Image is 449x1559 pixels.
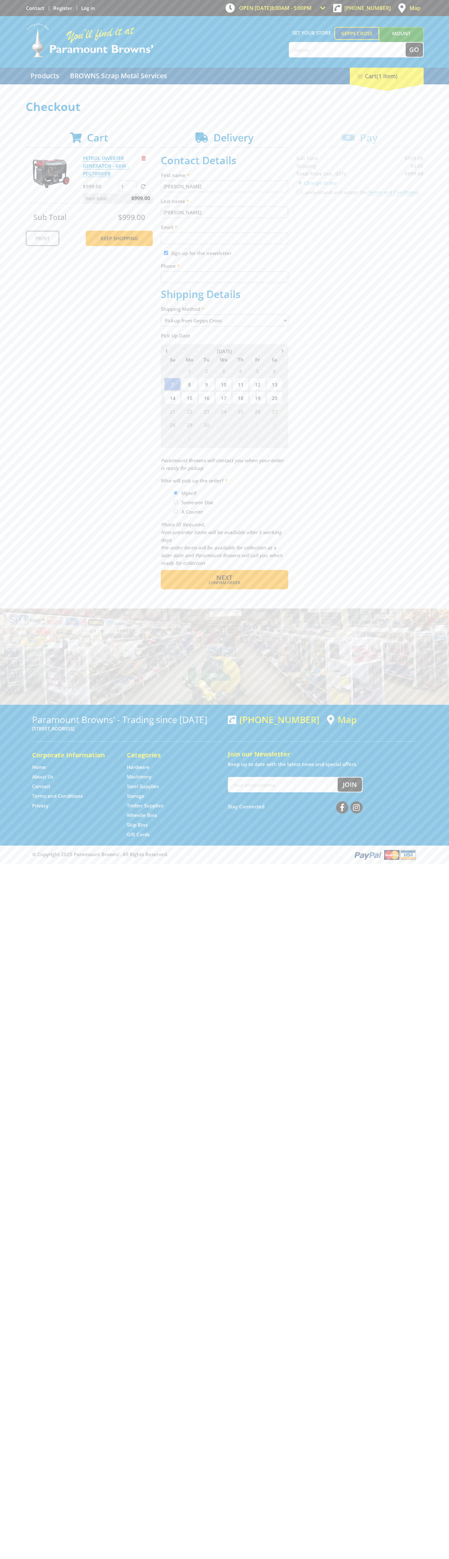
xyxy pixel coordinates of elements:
span: Sub Total [33,212,66,222]
span: 6 [181,432,198,445]
a: Mount [PERSON_NAME] [379,27,424,51]
span: [DATE] [217,348,232,354]
a: Go to the Contact page [26,5,44,11]
span: $999.00 [118,212,145,222]
span: 3 [249,418,266,431]
span: 29 [181,418,198,431]
input: Your email address [229,778,338,792]
span: 20 [266,391,283,404]
img: PETROL INVERTER GENERATOR - 6KW - PEG7000IEB [32,154,70,193]
label: Shipping Method [161,305,288,313]
span: 12 [249,378,266,391]
span: 23 [198,405,215,418]
span: 8 [215,432,232,445]
span: 4 [266,418,283,431]
a: PETROL INVERTER GENERATOR - 6KW - PEG7000IEB [83,155,129,177]
label: Myself [179,488,199,498]
button: Next Confirm order [161,570,288,589]
span: Fr [249,355,266,364]
span: 26 [249,405,266,418]
a: Keep Shopping [86,231,153,246]
div: ® Copyright 2025 Paramount Browns'. All Rights Reserved. [26,849,424,861]
h5: Categories [127,751,209,760]
p: Item total: [83,193,153,203]
span: 6 [266,364,283,377]
span: 3 [215,364,232,377]
span: Tu [198,355,215,364]
input: Search [289,43,406,57]
label: Pick Up Date [161,332,288,339]
a: Go to the Products page [26,68,64,84]
em: Photo ID Required. Non-preorder items will be available after 5 working days Pre-order items will... [161,521,282,566]
span: 2 [232,418,249,431]
span: 10 [249,432,266,445]
h1: Checkout [26,100,424,113]
button: Go [406,43,423,57]
span: 11 [266,432,283,445]
span: 8 [181,378,198,391]
a: Go to the Timber Supplies page [127,802,163,809]
a: Go to the Machinery page [127,773,151,780]
img: PayPal, Mastercard, Visa accepted [353,849,417,861]
span: Set your store [289,27,335,38]
h5: Join our Newsletter [228,750,417,759]
span: 1 [215,418,232,431]
span: Confirm order [175,581,274,585]
label: Someone Else [179,497,216,508]
div: [PHONE_NUMBER] [228,714,319,725]
span: 4 [232,364,249,377]
span: 5 [249,364,266,377]
a: Go to the Wheelie Bins page [127,812,157,819]
label: Sign up for the newsletter [171,250,231,256]
button: Join [338,778,362,792]
span: Su [164,355,181,364]
span: 5 [164,432,181,445]
span: 16 [198,391,215,404]
a: Go to the Privacy page [32,802,48,809]
input: Please enter your first name. [161,181,288,192]
a: Remove from cart [142,155,146,161]
span: 8:00am - 5:00pm [271,4,312,12]
h2: Shipping Details [161,288,288,300]
a: Go to the Contact page [32,783,50,790]
input: Please select who will pick up the order. [174,500,178,504]
a: Go to the BROWNS Scrap Metal Services page [65,68,172,84]
p: [STREET_ADDRESS] [32,725,221,732]
span: 1 [181,364,198,377]
input: Please enter your last name. [161,207,288,218]
img: Paramount Browns' [26,22,154,58]
h2: Contact Details [161,154,288,166]
a: Gepps Cross [334,27,379,40]
span: 7 [198,432,215,445]
input: Please enter your email address. [161,233,288,244]
label: Phone [161,262,288,270]
input: Please enter your telephone number. [161,271,288,283]
span: 17 [215,391,232,404]
a: Go to the Storage page [127,793,144,799]
span: 13 [266,378,283,391]
em: Paramount Browns will contact you when your order is ready for pickup [161,457,283,471]
span: 2 [198,364,215,377]
span: 15 [181,391,198,404]
a: Go to the registration page [53,5,72,11]
a: Go to the Steel Supplies page [127,783,159,790]
span: (1 item) [376,72,398,80]
h3: Paramount Browns' - Trading since [DATE] [32,714,221,725]
span: 7 [164,378,181,391]
input: Please select who will pick up the order. [174,509,178,514]
label: Who will pick up the order? [161,477,288,484]
p: Keep up to date with the latest news and special offers. [228,760,417,768]
span: 25 [232,405,249,418]
span: 30 [198,418,215,431]
span: Mo [181,355,198,364]
label: First name [161,171,288,179]
select: Please select a shipping method. [161,314,288,327]
span: OPEN [DATE] [239,4,312,12]
a: View a map of Gepps Cross location [327,714,357,725]
span: 9 [232,432,249,445]
label: Email [161,223,288,231]
span: 27 [266,405,283,418]
a: Go to the Skip Bins page [127,822,148,828]
p: $999.00 [83,183,117,190]
span: 21 [164,405,181,418]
